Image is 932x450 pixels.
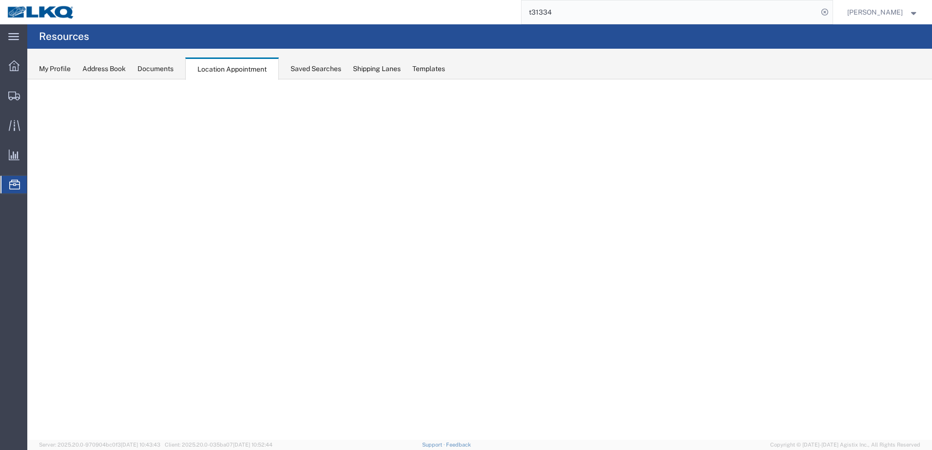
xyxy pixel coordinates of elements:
[770,441,920,449] span: Copyright © [DATE]-[DATE] Agistix Inc., All Rights Reserved
[422,442,447,448] a: Support
[847,6,919,18] button: [PERSON_NAME]
[27,79,932,440] iframe: FS Legacy Container
[291,64,341,74] div: Saved Searches
[446,442,471,448] a: Feedback
[412,64,445,74] div: Templates
[7,5,75,19] img: logo
[39,64,71,74] div: My Profile
[121,442,160,448] span: [DATE] 10:43:43
[353,64,401,74] div: Shipping Lanes
[847,7,903,18] span: Ryan Gledhill
[185,57,279,80] div: Location Appointment
[39,442,160,448] span: Server: 2025.20.0-970904bc0f3
[82,64,126,74] div: Address Book
[522,0,818,24] input: Search for shipment number, reference number
[39,24,89,49] h4: Resources
[137,64,174,74] div: Documents
[233,442,272,448] span: [DATE] 10:52:44
[165,442,272,448] span: Client: 2025.20.0-035ba07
